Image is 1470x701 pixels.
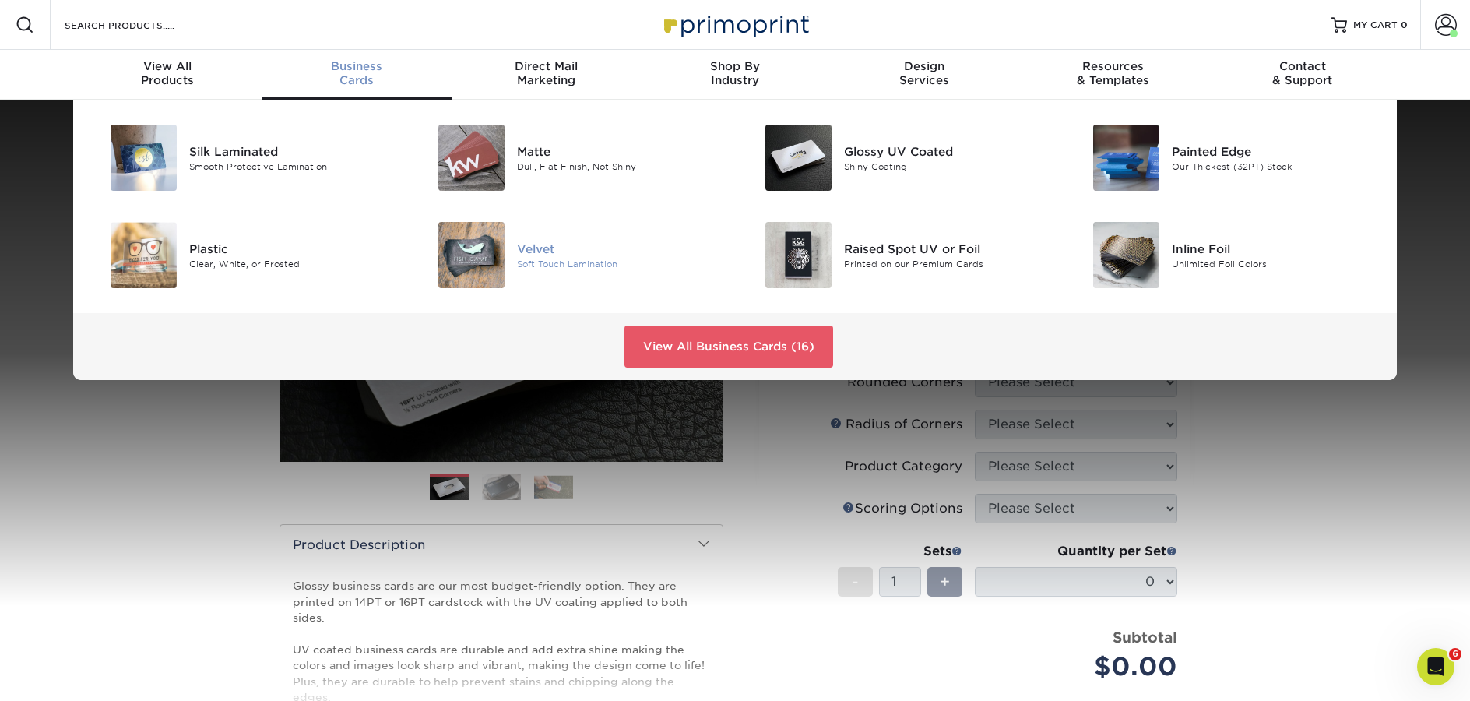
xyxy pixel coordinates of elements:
[986,648,1177,685] div: $0.00
[111,222,177,288] img: Plastic Business Cards
[189,143,396,160] div: Silk Laminated
[1018,59,1208,73] span: Resources
[517,143,723,160] div: Matte
[1417,648,1454,685] iframe: Intercom live chat
[92,118,396,197] a: Silk Laminated Business Cards Silk Laminated Smooth Protective Lamination
[1172,257,1378,270] div: Unlimited Foil Colors
[438,222,505,288] img: Velvet Business Cards
[844,240,1050,257] div: Raised Spot UV or Foil
[73,59,262,87] div: Products
[420,216,724,294] a: Velvet Business Cards Velvet Soft Touch Lamination
[1093,125,1159,191] img: Painted Edge Business Cards
[63,16,215,34] input: SEARCH PRODUCTS.....
[452,50,641,100] a: Direct MailMarketing
[452,59,641,87] div: Marketing
[1018,50,1208,100] a: Resources& Templates
[641,59,830,73] span: Shop By
[657,8,813,41] img: Primoprint
[92,216,396,294] a: Plastic Business Cards Plastic Clear, White, or Frosted
[1172,240,1378,257] div: Inline Foil
[829,59,1018,87] div: Services
[765,222,832,288] img: Raised Spot UV or Foil Business Cards
[262,50,452,100] a: BusinessCards
[1401,19,1408,30] span: 0
[1172,143,1378,160] div: Painted Edge
[747,216,1051,294] a: Raised Spot UV or Foil Business Cards Raised Spot UV or Foil Printed on our Premium Cards
[1074,216,1379,294] a: Inline Foil Business Cards Inline Foil Unlimited Foil Colors
[641,50,830,100] a: Shop ByIndustry
[189,257,396,270] div: Clear, White, or Frosted
[1172,160,1378,173] div: Our Thickest (32PT) Stock
[641,59,830,87] div: Industry
[1113,629,1177,646] strong: Subtotal
[1074,118,1379,197] a: Painted Edge Business Cards Painted Edge Our Thickest (32PT) Stock
[420,118,724,197] a: Matte Business Cards Matte Dull, Flat Finish, Not Shiny
[829,59,1018,73] span: Design
[829,50,1018,100] a: DesignServices
[517,257,723,270] div: Soft Touch Lamination
[765,125,832,191] img: Glossy UV Coated Business Cards
[1018,59,1208,87] div: & Templates
[1208,59,1397,73] span: Contact
[517,240,723,257] div: Velvet
[262,59,452,73] span: Business
[844,160,1050,173] div: Shiny Coating
[624,326,833,368] a: View All Business Cards (16)
[1093,222,1159,288] img: Inline Foil Business Cards
[73,59,262,73] span: View All
[1208,50,1397,100] a: Contact& Support
[438,125,505,191] img: Matte Business Cards
[747,118,1051,197] a: Glossy UV Coated Business Cards Glossy UV Coated Shiny Coating
[517,160,723,173] div: Dull, Flat Finish, Not Shiny
[111,125,177,191] img: Silk Laminated Business Cards
[189,240,396,257] div: Plastic
[1353,19,1398,32] span: MY CART
[73,50,262,100] a: View AllProducts
[844,257,1050,270] div: Printed on our Premium Cards
[189,160,396,173] div: Smooth Protective Lamination
[1449,648,1461,660] span: 6
[844,143,1050,160] div: Glossy UV Coated
[1208,59,1397,87] div: & Support
[262,59,452,87] div: Cards
[452,59,641,73] span: Direct Mail
[4,653,132,696] iframe: Google Customer Reviews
